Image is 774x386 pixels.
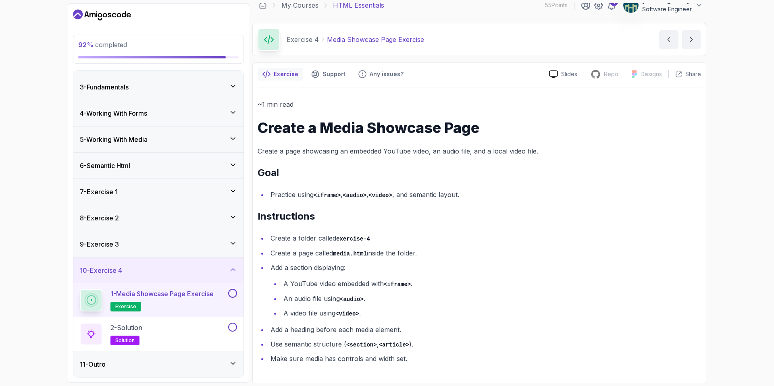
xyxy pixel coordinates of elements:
button: 5-Working With Media [73,127,243,152]
button: Share [668,70,701,78]
code: <article> [379,342,410,348]
h3: 8 - Exercise 2 [80,213,119,223]
li: An audio file using . [281,293,701,305]
button: 6-Semantic Html [73,153,243,178]
h3: 5 - Working With Media [80,135,148,144]
p: ~1 min read [258,99,701,110]
a: Slides [543,70,584,79]
code: <audio> [343,192,366,199]
code: <iframe> [314,192,341,199]
button: 4-Working With Forms [73,100,243,126]
button: 9-Exercise 3 [73,231,243,257]
button: 3-Fundamentals [73,74,243,100]
p: Software Engineer [642,5,692,13]
button: notes button [258,68,303,81]
a: Dashboard [73,8,131,21]
a: Dashboard [259,1,267,9]
p: Create a page showcasing an embedded YouTube video, an audio file, and a local video file. [258,145,701,157]
p: Any issues? [370,70,404,78]
button: previous content [659,30,678,49]
p: Repo [604,70,618,78]
code: media.html [333,251,367,257]
code: <video> [335,311,359,317]
p: Exercise [274,70,298,78]
code: <video> [368,192,392,199]
h3: 3 - Fundamentals [80,82,129,92]
code: <section> [346,342,377,348]
h3: 6 - Semantic Html [80,161,130,170]
li: Add a section displaying: [268,262,701,319]
p: HTML Essentials [333,0,384,10]
h3: 9 - Exercise 3 [80,239,119,249]
p: Slides [561,70,577,78]
h3: 7 - Exercise 1 [80,187,118,197]
li: Create a page called inside the folder. [268,247,701,259]
span: exercise [115,303,136,310]
button: 2-Solutionsolution [80,323,237,345]
code: exercise-4 [336,236,370,242]
h2: Goal [258,166,701,179]
p: Designs [641,70,662,78]
li: Practice using , , , and semantic layout. [268,189,701,201]
li: Add a heading before each media element. [268,324,701,335]
li: A video file using . [281,307,701,319]
li: A YouTube video embedded with . [281,278,701,290]
a: 1 [607,0,616,10]
span: solution [115,337,135,344]
li: Make sure media has controls and width set. [268,353,701,364]
li: Create a folder called [268,232,701,244]
p: 1 - Media Showcase Page Exercise [110,289,214,299]
span: completed [78,41,127,49]
p: Media Showcase Page Exercise [327,35,424,44]
button: Feedback button [354,68,408,81]
button: 8-Exercise 2 [73,205,243,231]
button: 7-Exercise 1 [73,179,243,205]
h2: Instructions [258,210,701,223]
code: <audio> [340,296,364,303]
h3: 4 - Working With Forms [80,108,147,118]
p: Exercise 4 [287,35,319,44]
span: 92 % [78,41,94,49]
p: Support [322,70,345,78]
h1: Create a Media Showcase Page [258,120,701,136]
p: 2 - Solution [110,323,142,332]
code: <iframe> [384,281,411,288]
button: 10-Exercise 4 [73,257,243,283]
li: Use semantic structure ( , ). [268,338,701,350]
button: next content [682,30,701,49]
h3: 10 - Exercise 4 [80,266,122,275]
button: 1-Media Showcase Page Exerciseexercise [80,289,237,311]
h3: 11 - Outro [80,359,106,369]
button: Support button [306,68,350,81]
p: 55 Points [545,1,568,9]
p: Share [685,70,701,78]
a: My Courses [281,0,318,10]
button: 11-Outro [73,351,243,377]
